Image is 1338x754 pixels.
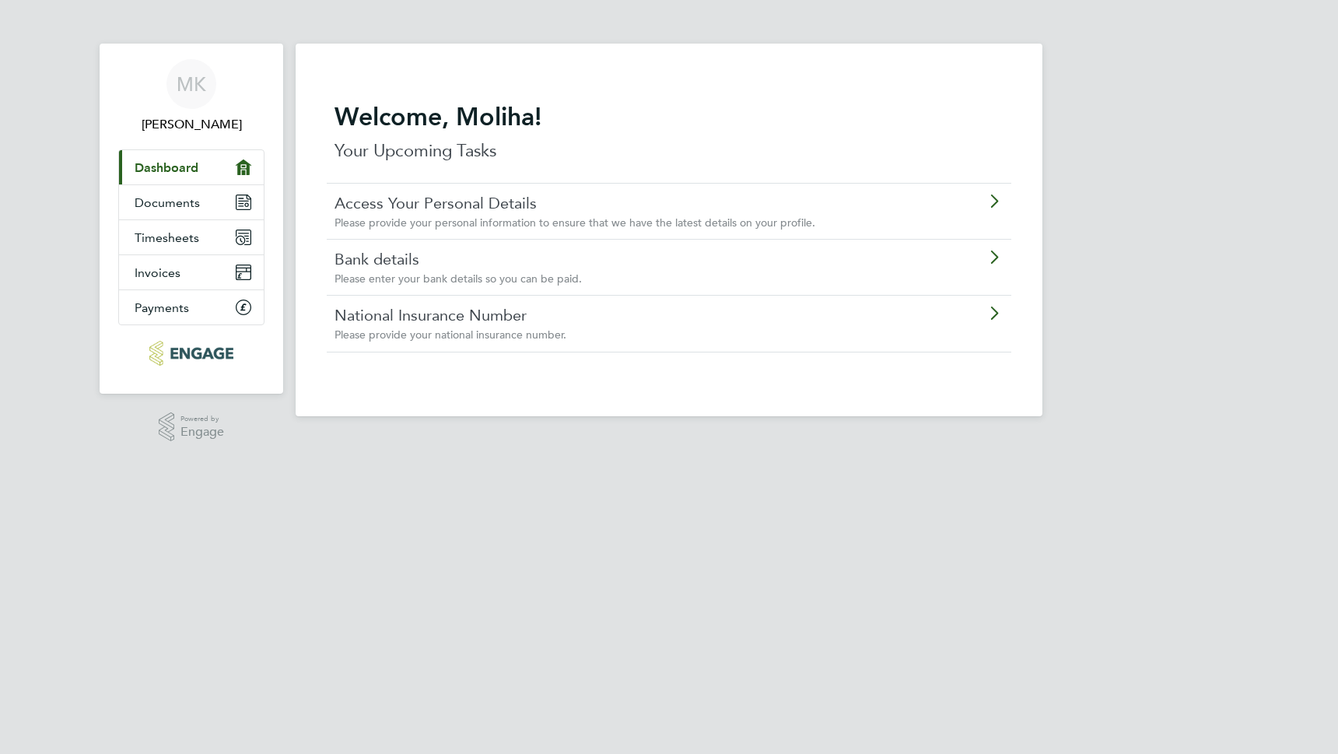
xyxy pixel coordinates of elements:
[119,220,264,254] a: Timesheets
[334,305,916,325] a: National Insurance Number
[135,230,199,245] span: Timesheets
[119,255,264,289] a: Invoices
[135,300,189,315] span: Payments
[180,426,224,439] span: Engage
[119,150,264,184] a: Dashboard
[159,412,225,442] a: Powered byEngage
[334,328,566,342] span: Please provide your national insurance number.
[334,139,1003,163] p: Your Upcoming Tasks
[334,216,815,230] span: Please provide your personal information to ensure that we have the latest details on your profile.
[135,195,200,210] span: Documents
[119,290,264,324] a: Payments
[334,193,916,213] a: Access Your Personal Details
[149,341,233,366] img: morganhunt-logo-retina.png
[118,59,264,134] a: MK[PERSON_NAME]
[334,101,1003,132] h2: Welcome, Moliha!
[135,265,180,280] span: Invoices
[119,185,264,219] a: Documents
[334,272,582,286] span: Please enter your bank details so you can be paid.
[180,412,224,426] span: Powered by
[100,44,283,394] nav: Main navigation
[334,249,916,269] a: Bank details
[135,160,198,175] span: Dashboard
[177,74,206,94] span: MK
[118,341,264,366] a: Go to home page
[118,115,264,134] span: Moliha Khatun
